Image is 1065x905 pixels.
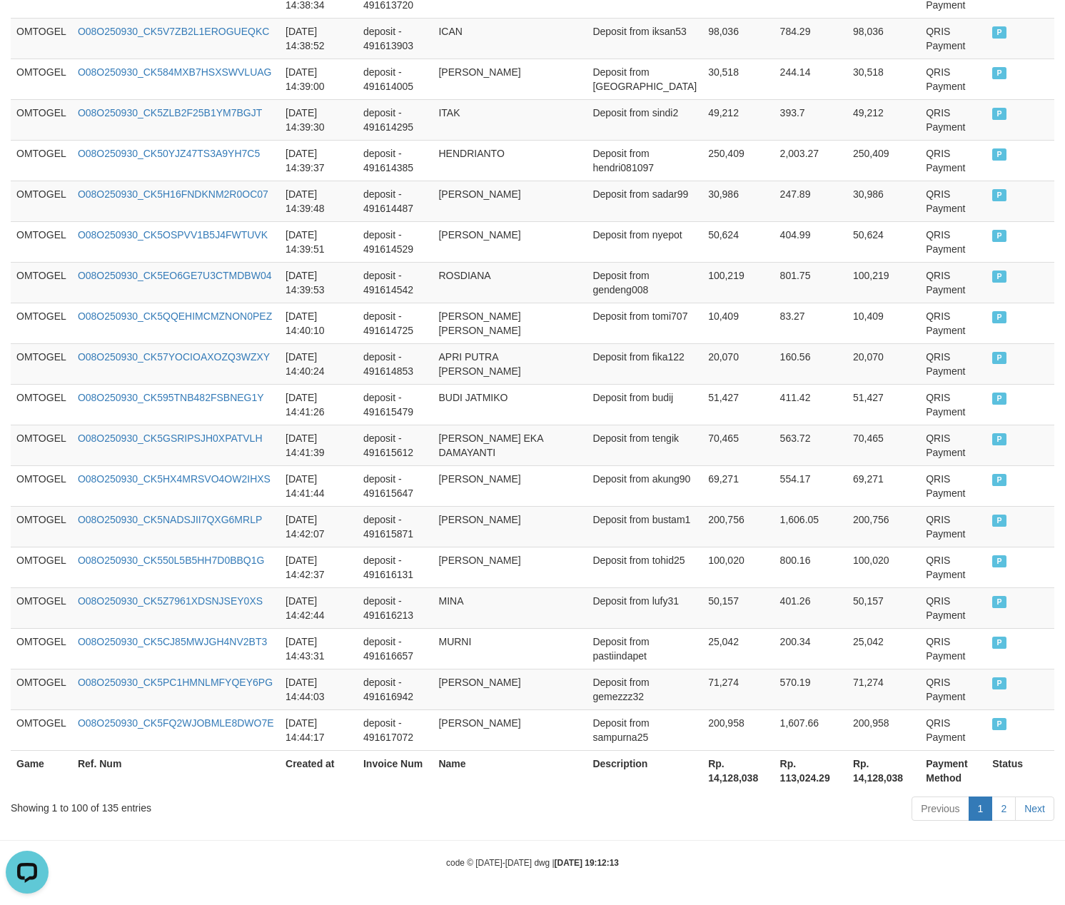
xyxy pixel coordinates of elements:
td: [DATE] 14:39:51 [280,221,358,262]
td: Deposit from gendeng008 [587,262,702,303]
td: 404.99 [774,221,847,262]
td: OMTOGEL [11,506,72,547]
td: 50,624 [702,221,774,262]
td: Deposit from lufy31 [587,587,702,628]
td: [DATE] 14:44:17 [280,709,358,750]
td: 20,070 [702,343,774,384]
td: OMTOGEL [11,18,72,59]
td: MINA [433,587,587,628]
td: QRIS Payment [920,669,986,709]
th: Ref. Num [72,750,280,791]
td: 401.26 [774,587,847,628]
th: Created at [280,750,358,791]
td: OMTOGEL [11,465,72,506]
span: PAID [992,555,1006,567]
td: OMTOGEL [11,669,72,709]
td: deposit - 491616131 [358,547,433,587]
td: OMTOGEL [11,99,72,140]
td: Deposit from budij [587,384,702,425]
td: 10,409 [702,303,774,343]
td: QRIS Payment [920,709,986,750]
td: deposit - 491615479 [358,384,433,425]
td: 100,219 [847,262,920,303]
td: deposit - 491614725 [358,303,433,343]
td: 51,427 [702,384,774,425]
a: O08O250930_CK584MXB7HSXSWVLUAG [78,66,272,78]
td: 200,756 [702,506,774,547]
td: 71,274 [702,669,774,709]
td: 83.27 [774,303,847,343]
td: QRIS Payment [920,384,986,425]
td: 393.7 [774,99,847,140]
td: MURNI [433,628,587,669]
td: deposit - 491615612 [358,425,433,465]
td: QRIS Payment [920,303,986,343]
td: 1,607.66 [774,709,847,750]
td: QRIS Payment [920,262,986,303]
td: OMTOGEL [11,59,72,99]
span: PAID [992,596,1006,608]
td: Deposit from nyepot [587,221,702,262]
td: QRIS Payment [920,221,986,262]
a: O08O250930_CK5GSRIPSJH0XPATVLH [78,433,263,444]
td: Deposit from bustam1 [587,506,702,547]
td: 2,003.27 [774,140,847,181]
td: Deposit from tomi707 [587,303,702,343]
td: OMTOGEL [11,343,72,384]
td: 200,756 [847,506,920,547]
td: [DATE] 14:41:39 [280,425,358,465]
td: 200.34 [774,628,847,669]
td: [DATE] 14:39:37 [280,140,358,181]
td: QRIS Payment [920,506,986,547]
td: 30,986 [847,181,920,221]
td: Deposit from fika122 [587,343,702,384]
td: OMTOGEL [11,221,72,262]
td: 71,274 [847,669,920,709]
td: 200,958 [702,709,774,750]
td: [DATE] 14:42:44 [280,587,358,628]
td: 49,212 [702,99,774,140]
td: OMTOGEL [11,384,72,425]
td: [DATE] 14:39:30 [280,99,358,140]
td: OMTOGEL [11,425,72,465]
td: 570.19 [774,669,847,709]
td: [DATE] 14:39:00 [280,59,358,99]
td: [DATE] 14:43:31 [280,628,358,669]
td: 250,409 [702,140,774,181]
td: QRIS Payment [920,547,986,587]
td: 49,212 [847,99,920,140]
a: O08O250930_CK5Z7961XDSNJSEY0XS [78,595,263,607]
a: O08O250930_CK50YJZ47TS3A9YH7C5 [78,148,260,159]
td: Deposit from gemezzz32 [587,669,702,709]
span: PAID [992,433,1006,445]
td: [PERSON_NAME] [433,547,587,587]
td: QRIS Payment [920,587,986,628]
td: OMTOGEL [11,181,72,221]
td: Deposit from hendri081097 [587,140,702,181]
td: [PERSON_NAME] [433,669,587,709]
td: QRIS Payment [920,181,986,221]
td: 100,020 [702,547,774,587]
a: 2 [991,797,1016,821]
td: 20,070 [847,343,920,384]
td: HENDRIANTO [433,140,587,181]
a: O08O250930_CK5EO6GE7U3CTMDBW04 [78,270,272,281]
td: Deposit from tohid25 [587,547,702,587]
small: code © [DATE]-[DATE] dwg | [446,858,619,868]
td: 30,518 [847,59,920,99]
td: 800.16 [774,547,847,587]
td: 1,606.05 [774,506,847,547]
span: PAID [992,474,1006,486]
span: PAID [992,108,1006,120]
span: PAID [992,67,1006,79]
td: 50,157 [702,587,774,628]
td: 69,271 [847,465,920,506]
a: O08O250930_CK5QQEHIMCMZNON0PEZ [78,310,272,322]
td: BUDI JATMIKO [433,384,587,425]
td: ITAK [433,99,587,140]
a: Next [1015,797,1054,821]
span: PAID [992,148,1006,161]
td: 100,020 [847,547,920,587]
td: Deposit from tengik [587,425,702,465]
td: 160.56 [774,343,847,384]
